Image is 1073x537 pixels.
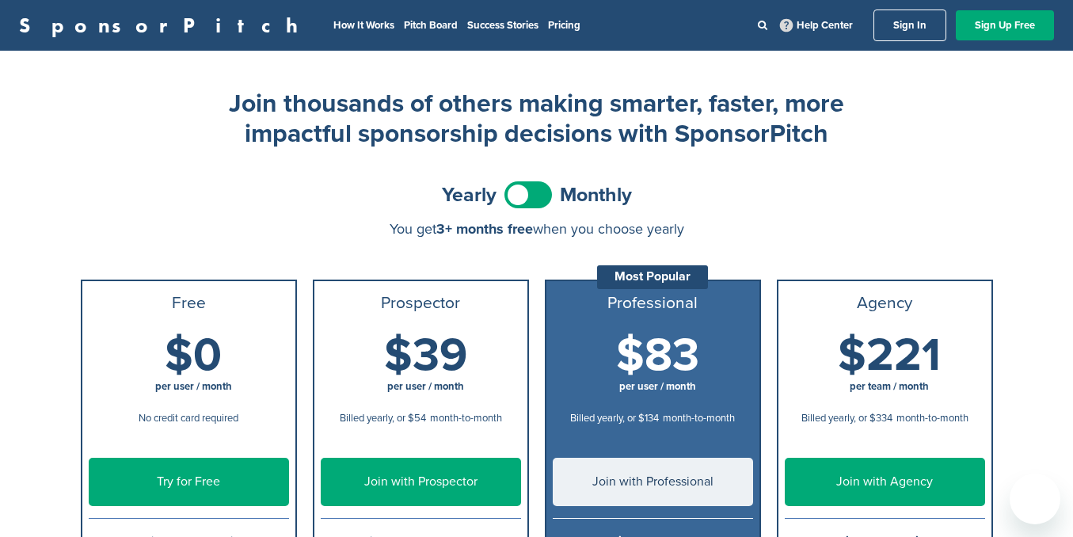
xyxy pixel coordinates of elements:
[165,328,222,383] span: $0
[956,10,1054,40] a: Sign Up Free
[896,412,968,425] span: month-to-month
[1010,474,1060,524] iframe: Button to launch messaging window
[89,294,289,313] h3: Free
[340,412,426,425] span: Billed yearly, or $54
[81,221,993,237] div: You get when you choose yearly
[430,412,502,425] span: month-to-month
[387,380,464,393] span: per user / month
[619,380,696,393] span: per user / month
[663,412,735,425] span: month-to-month
[785,458,985,506] a: Join with Agency
[139,412,238,425] span: No credit card required
[553,294,753,313] h3: Professional
[873,10,946,41] a: Sign In
[404,19,458,32] a: Pitch Board
[597,265,708,289] div: Most Popular
[19,15,308,36] a: SponsorPitch
[89,458,289,506] a: Try for Free
[570,412,659,425] span: Billed yearly, or $134
[838,328,941,383] span: $221
[333,19,394,32] a: How It Works
[436,220,533,238] span: 3+ months free
[442,185,497,205] span: Yearly
[321,294,521,313] h3: Prospector
[467,19,538,32] a: Success Stories
[384,328,467,383] span: $39
[220,89,854,150] h2: Join thousands of others making smarter, faster, more impactful sponsorship decisions with Sponso...
[801,412,892,425] span: Billed yearly, or $334
[560,185,632,205] span: Monthly
[553,458,753,506] a: Join with Professional
[155,380,232,393] span: per user / month
[321,458,521,506] a: Join with Prospector
[777,16,856,35] a: Help Center
[785,294,985,313] h3: Agency
[548,19,580,32] a: Pricing
[850,380,929,393] span: per team / month
[616,328,699,383] span: $83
